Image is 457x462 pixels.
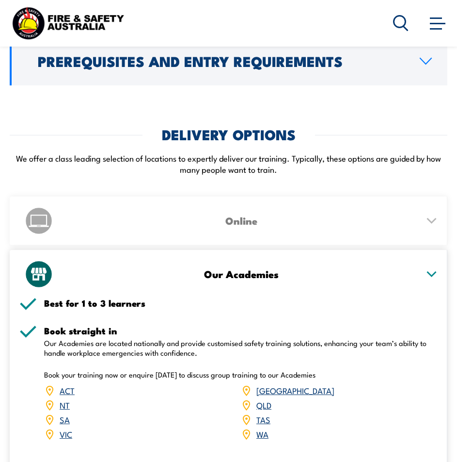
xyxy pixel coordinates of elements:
h3: Our Academies [64,268,418,280]
a: ACT [60,384,75,396]
h2: DELIVERY OPTIONS [162,128,296,140]
p: Book your training now or enquire [DATE] to discuss group training to our Academies [44,370,438,379]
a: WA [256,428,268,440]
a: QLD [256,399,271,411]
p: We offer a class leading selection of locations to expertly deliver our training. Typically, thes... [10,152,447,175]
h5: Best for 1 to 3 learners [44,298,438,308]
a: Prerequisites and Entry Requirements [10,37,447,85]
h3: Online [64,215,418,226]
p: Our Academies are located nationally and provide customised safety training solutions, enhancing ... [44,338,438,358]
a: TAS [256,413,270,425]
a: [GEOGRAPHIC_DATA] [256,384,334,396]
h5: Book straight in [44,326,438,335]
a: SA [60,413,70,425]
a: VIC [60,428,72,440]
a: NT [60,399,70,411]
h2: Prerequisites and Entry Requirements [38,54,404,67]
